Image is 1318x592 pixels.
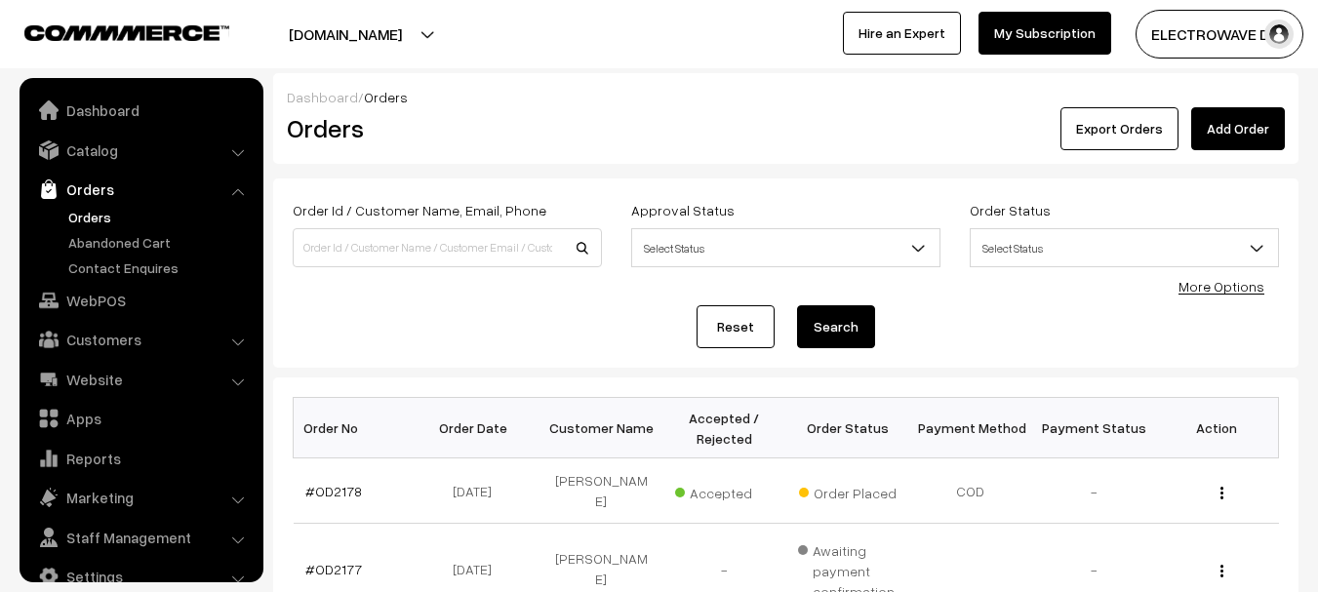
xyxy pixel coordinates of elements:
[287,113,600,143] h2: Orders
[909,398,1032,458] th: Payment Method
[786,398,909,458] th: Order Status
[1155,398,1278,458] th: Action
[293,228,602,267] input: Order Id / Customer Name / Customer Email / Customer Phone
[539,458,662,524] td: [PERSON_NAME]
[24,520,257,555] a: Staff Management
[697,305,775,348] a: Reset
[24,441,257,476] a: Reports
[24,362,257,397] a: Website
[1032,458,1155,524] td: -
[294,398,417,458] th: Order No
[220,10,470,59] button: [DOMAIN_NAME]
[1264,20,1294,49] img: user
[63,257,257,278] a: Contact Enquires
[799,478,897,503] span: Order Placed
[1220,565,1223,577] img: Menu
[843,12,961,55] a: Hire an Expert
[305,483,362,499] a: #OD2178
[63,207,257,227] a: Orders
[909,458,1032,524] td: COD
[1136,10,1303,59] button: ELECTROWAVE DE…
[24,172,257,207] a: Orders
[1191,107,1285,150] a: Add Order
[24,133,257,168] a: Catalog
[24,401,257,436] a: Apps
[305,561,362,577] a: #OD2177
[662,398,785,458] th: Accepted / Rejected
[631,228,940,267] span: Select Status
[1220,487,1223,499] img: Menu
[287,87,1285,107] div: /
[1032,398,1155,458] th: Payment Status
[675,478,773,503] span: Accepted
[24,93,257,128] a: Dashboard
[417,458,539,524] td: [DATE]
[979,12,1111,55] a: My Subscription
[632,231,939,265] span: Select Status
[797,305,875,348] button: Search
[970,228,1279,267] span: Select Status
[970,200,1051,220] label: Order Status
[417,398,539,458] th: Order Date
[1060,107,1178,150] button: Export Orders
[971,231,1278,265] span: Select Status
[287,89,358,105] a: Dashboard
[293,200,546,220] label: Order Id / Customer Name, Email, Phone
[24,283,257,318] a: WebPOS
[631,200,735,220] label: Approval Status
[63,232,257,253] a: Abandoned Cart
[539,398,662,458] th: Customer Name
[24,25,229,40] img: COMMMERCE
[24,322,257,357] a: Customers
[24,480,257,515] a: Marketing
[1178,278,1264,295] a: More Options
[364,89,408,105] span: Orders
[24,20,195,43] a: COMMMERCE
